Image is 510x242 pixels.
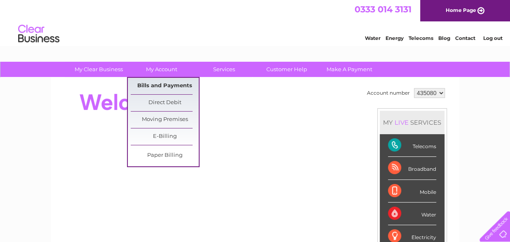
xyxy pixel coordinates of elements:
a: 0333 014 3131 [355,4,411,14]
a: Make A Payment [315,62,383,77]
a: Services [190,62,258,77]
div: Water [388,202,436,225]
a: Contact [455,35,475,41]
a: Moving Premises [131,112,199,128]
a: Telecoms [409,35,433,41]
td: Account number [365,86,412,100]
a: E-Billing [131,128,199,145]
div: Broadband [388,157,436,179]
a: Customer Help [253,62,321,77]
div: Clear Business is a trading name of Verastar Limited (registered in [GEOGRAPHIC_DATA] No. 3667643... [61,5,450,40]
a: Direct Debit [131,95,199,111]
a: My Clear Business [65,62,133,77]
a: Energy [385,35,404,41]
a: Bills and Payments [131,78,199,94]
div: Telecoms [388,134,436,157]
a: Log out [483,35,502,41]
a: Water [365,35,381,41]
a: Blog [438,35,450,41]
div: MY SERVICES [380,111,444,134]
a: Paper Billing [131,147,199,164]
a: My Account [127,62,195,77]
div: LIVE [393,119,410,126]
div: Mobile [388,180,436,202]
img: logo.png [18,21,60,47]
